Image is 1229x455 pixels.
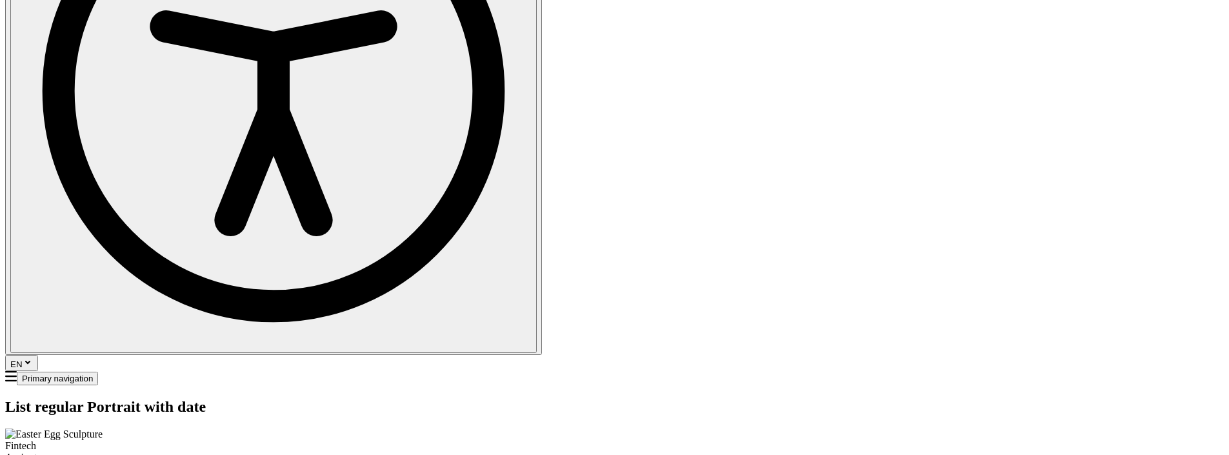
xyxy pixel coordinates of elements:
[5,429,103,440] img: Easter Egg Sculpture
[5,372,17,383] a: Mobile menu
[17,372,98,385] button: Primary navigation
[5,440,36,451] span: Fintech
[5,398,1224,416] h2: List regular Portrait with date
[5,355,38,371] button: EN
